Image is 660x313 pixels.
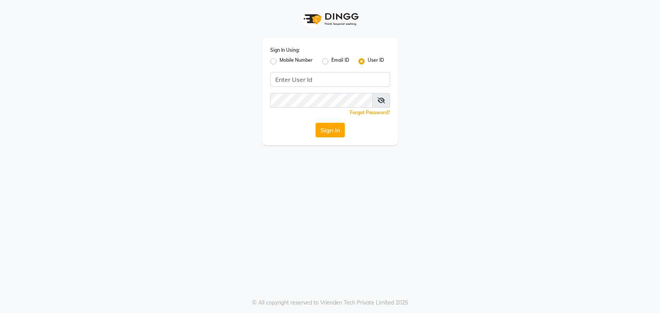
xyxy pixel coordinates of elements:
label: Email ID [331,57,349,66]
label: Sign In Using: [270,47,300,54]
a: Forgot Password? [350,110,390,115]
input: Username [270,93,373,108]
input: Username [270,72,390,87]
img: logo1.svg [299,8,361,30]
label: User ID [368,57,384,66]
button: Sign In [316,123,345,137]
label: Mobile Number [280,57,313,66]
